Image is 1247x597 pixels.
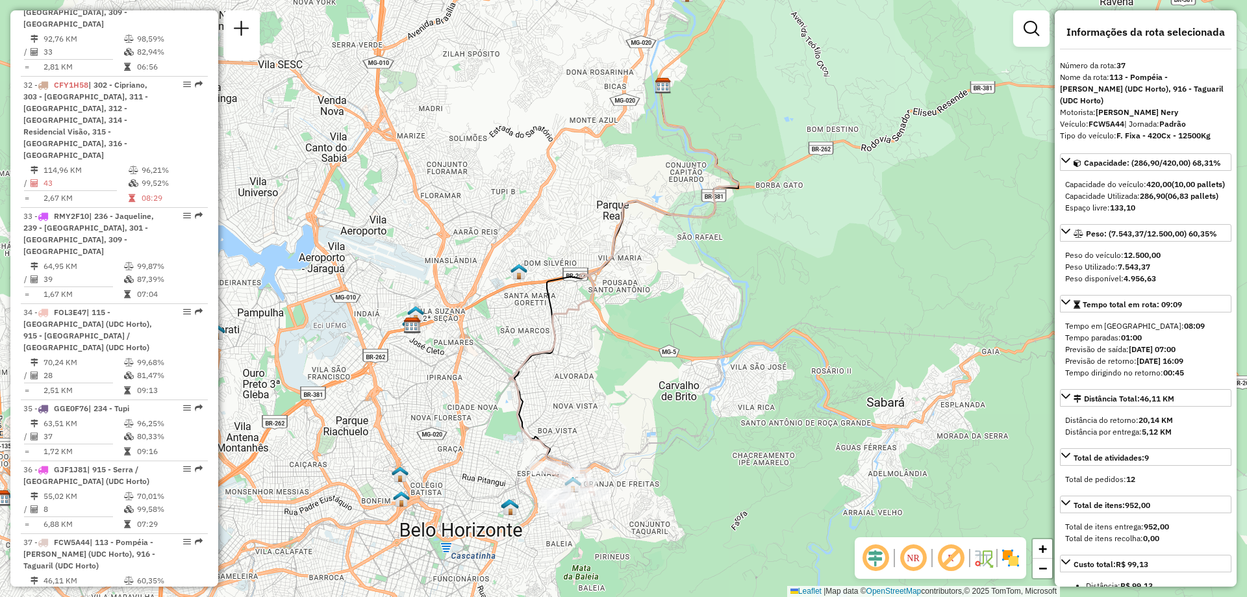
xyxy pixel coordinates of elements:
a: OpenStreetMap [866,587,922,596]
strong: 12.500,00 [1124,250,1161,260]
img: Fluxo de ruas [973,548,994,568]
a: Distância Total:46,11 KM [1060,389,1231,407]
td: 07:29 [136,518,202,531]
td: 96,21% [141,164,203,177]
span: | 236 - Jaqueline, 239 - [GEOGRAPHIC_DATA], 301 - [GEOGRAPHIC_DATA], 309 - [GEOGRAPHIC_DATA] [23,211,154,256]
td: 2,51 KM [43,384,123,397]
td: 63,51 KM [43,417,123,430]
img: Cross Dock [564,476,581,493]
em: Opções [183,404,191,412]
td: = [23,445,30,458]
strong: 286,90 [1140,191,1165,201]
td: 1,67 KM [43,288,123,301]
i: Distância Total [31,577,38,585]
div: Distância por entrega: [1065,426,1226,438]
span: Peso: (7.543,37/12.500,00) 60,35% [1086,229,1217,238]
div: Número da rota: [1060,60,1231,71]
span: GGE0F76 [54,403,88,413]
strong: [PERSON_NAME] Nery [1096,107,1178,117]
div: Distância Total: [1074,393,1174,405]
i: % de utilização do peso [124,262,134,270]
div: Tempo paradas: [1065,332,1226,344]
img: 209 UDC Full Bonfim [393,490,410,507]
div: Total de itens recolha: [1065,533,1226,544]
div: Espaço livre: [1065,202,1226,214]
td: 99,68% [136,356,202,369]
div: Previsão de saída: [1065,344,1226,355]
td: 2,81 KM [43,60,123,73]
span: FOL3E47 [54,307,86,317]
img: Transit Point - 1 [392,466,409,483]
i: % de utilização da cubagem [124,275,134,283]
td: = [23,60,30,73]
div: Tempo em [GEOGRAPHIC_DATA]: [1065,320,1226,332]
strong: 420,00 [1146,179,1172,189]
div: Capacidade Utilizada: [1065,190,1226,202]
em: Opções [183,81,191,88]
div: Distância Total:46,11 KM [1060,409,1231,443]
td: 8 [43,503,123,516]
td: / [23,177,30,190]
em: Opções [183,308,191,316]
strong: 12 [1126,474,1135,484]
i: Tempo total em rota [124,520,131,528]
td: 60,35% [136,574,202,587]
span: | [824,587,825,596]
div: Total de itens:952,00 [1060,516,1231,550]
i: Tempo total em rota [124,387,131,394]
span: Peso do veículo: [1065,250,1161,260]
div: Capacidade do veículo: [1065,179,1226,190]
em: Rota exportada [195,81,203,88]
i: % de utilização do peso [124,577,134,585]
i: % de utilização da cubagem [129,179,138,187]
td: 1,72 KM [43,445,123,458]
strong: 9 [1144,453,1149,463]
strong: [DATE] 16:09 [1137,356,1183,366]
span: | 234 - Tupi [88,403,129,413]
td: 98,59% [136,32,202,45]
em: Rota exportada [195,538,203,546]
a: Capacidade: (286,90/420,00) 68,31% [1060,153,1231,171]
div: Total de atividades:9 [1060,468,1231,490]
strong: 952,00 [1144,522,1169,531]
td: 99,52% [141,177,203,190]
td: 114,96 KM [43,164,128,177]
i: Distância Total [31,492,38,500]
span: | 113 - Pompéia - [PERSON_NAME] (UDC Horto), 916 - Taguaril (UDC Horto) [23,537,155,570]
span: | 115 - [GEOGRAPHIC_DATA] (UDC Horto), 915 - [GEOGRAPHIC_DATA] / [GEOGRAPHIC_DATA] (UDC Horto) [23,307,152,352]
td: 82,94% [136,45,202,58]
img: CDD Santa Luzia [655,77,672,94]
div: Previsão de retorno: [1065,355,1226,367]
div: Total de itens: [1074,500,1150,511]
i: Tempo total em rota [124,448,131,455]
div: Nome da rota: [1060,71,1231,107]
td: 09:16 [136,445,202,458]
span: − [1039,560,1047,576]
strong: R$ 99,13 [1120,581,1153,591]
a: Total de atividades:9 [1060,448,1231,466]
td: 06:56 [136,60,202,73]
strong: 37 [1116,60,1126,70]
a: Nova sessão e pesquisa [229,16,255,45]
span: 33 - [23,211,154,256]
i: % de utilização do peso [124,420,134,427]
td: 6,88 KM [43,518,123,531]
span: FCW5A44 [54,537,90,547]
td: 46,11 KM [43,574,123,587]
div: Tipo do veículo: [1060,130,1231,142]
td: / [23,45,30,58]
td: 99,87% [136,260,202,273]
img: Warecloud Saudade [501,498,518,515]
td: 2,67 KM [43,192,128,205]
td: 81,47% [136,369,202,382]
td: / [23,273,30,286]
i: Tempo total em rota [129,194,135,202]
strong: FCW5A44 [1089,119,1124,129]
td: 28 [43,369,123,382]
span: | 302 - Cipriano, 303 - [GEOGRAPHIC_DATA], 311 - [GEOGRAPHIC_DATA], 312 - [GEOGRAPHIC_DATA], 314 ... [23,80,148,160]
i: Total de Atividades [31,48,38,56]
td: 55,02 KM [43,490,123,503]
span: Ocultar deslocamento [860,542,891,574]
i: Distância Total [31,35,38,43]
i: Total de Atividades [31,433,38,440]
